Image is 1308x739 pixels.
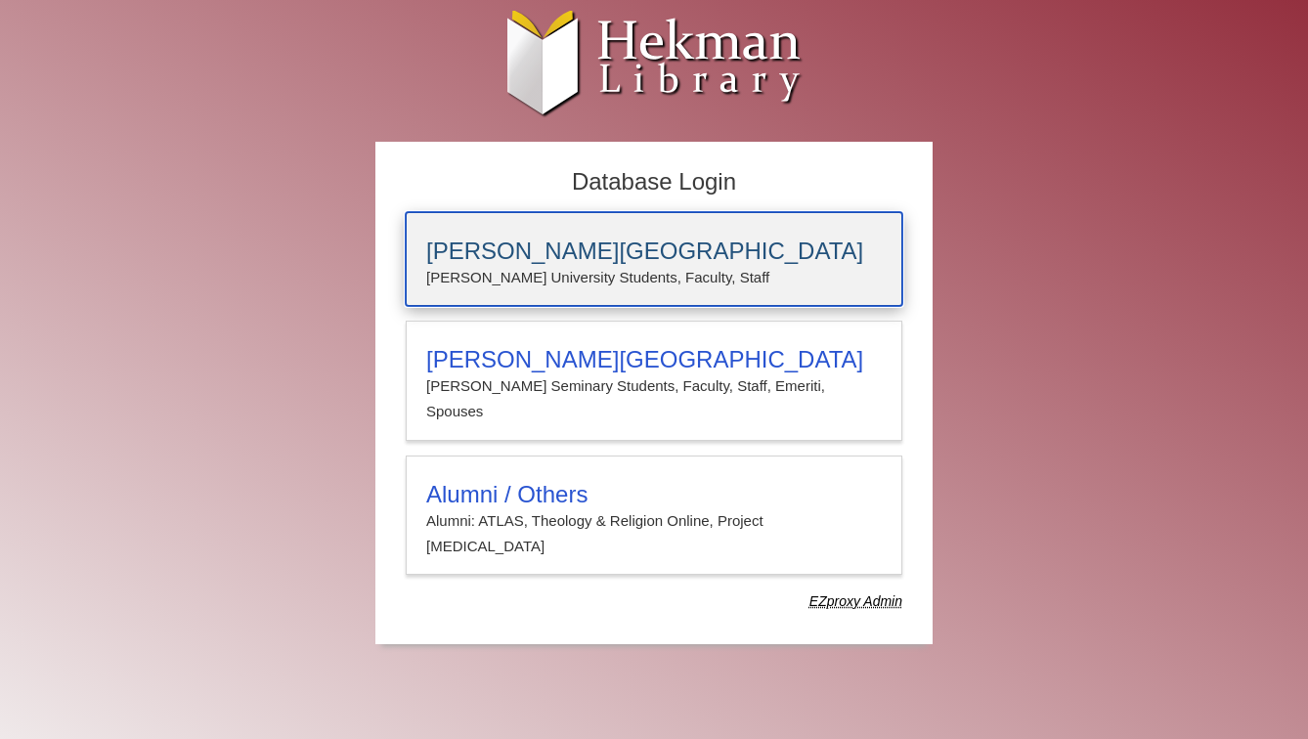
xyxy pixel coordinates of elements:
[809,593,902,609] dfn: Use Alumni login
[426,238,882,265] h3: [PERSON_NAME][GEOGRAPHIC_DATA]
[426,508,882,560] p: Alumni: ATLAS, Theology & Religion Online, Project [MEDICAL_DATA]
[426,481,882,508] h3: Alumni / Others
[396,162,912,202] h2: Database Login
[426,346,882,373] h3: [PERSON_NAME][GEOGRAPHIC_DATA]
[406,212,902,306] a: [PERSON_NAME][GEOGRAPHIC_DATA][PERSON_NAME] University Students, Faculty, Staff
[406,321,902,441] a: [PERSON_NAME][GEOGRAPHIC_DATA][PERSON_NAME] Seminary Students, Faculty, Staff, Emeriti, Spouses
[426,481,882,560] summary: Alumni / OthersAlumni: ATLAS, Theology & Religion Online, Project [MEDICAL_DATA]
[426,373,882,425] p: [PERSON_NAME] Seminary Students, Faculty, Staff, Emeriti, Spouses
[426,265,882,290] p: [PERSON_NAME] University Students, Faculty, Staff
